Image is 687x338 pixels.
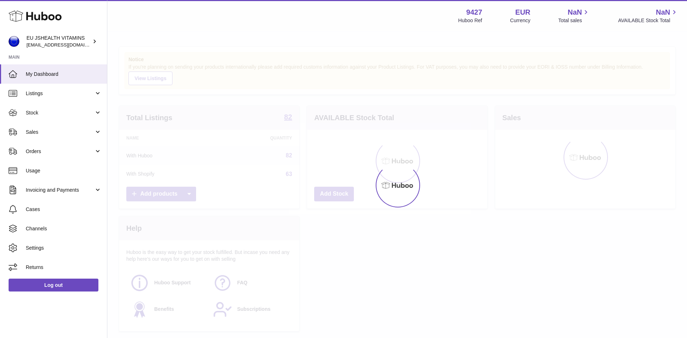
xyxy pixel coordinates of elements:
[26,148,94,155] span: Orders
[515,8,530,17] strong: EUR
[618,17,678,24] span: AVAILABLE Stock Total
[466,8,482,17] strong: 9427
[26,109,94,116] span: Stock
[26,187,94,194] span: Invoicing and Payments
[26,35,91,48] div: EU JSHEALTH VITAMINS
[26,264,102,271] span: Returns
[26,245,102,251] span: Settings
[558,8,590,24] a: NaN Total sales
[26,71,102,78] span: My Dashboard
[656,8,670,17] span: NaN
[26,129,94,136] span: Sales
[26,90,94,97] span: Listings
[510,17,531,24] div: Currency
[26,42,105,48] span: [EMAIL_ADDRESS][DOMAIN_NAME]
[458,17,482,24] div: Huboo Ref
[618,8,678,24] a: NaN AVAILABLE Stock Total
[26,167,102,174] span: Usage
[9,279,98,292] a: Log out
[558,17,590,24] span: Total sales
[567,8,582,17] span: NaN
[26,225,102,232] span: Channels
[26,206,102,213] span: Cases
[9,36,19,47] img: internalAdmin-9427@internal.huboo.com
